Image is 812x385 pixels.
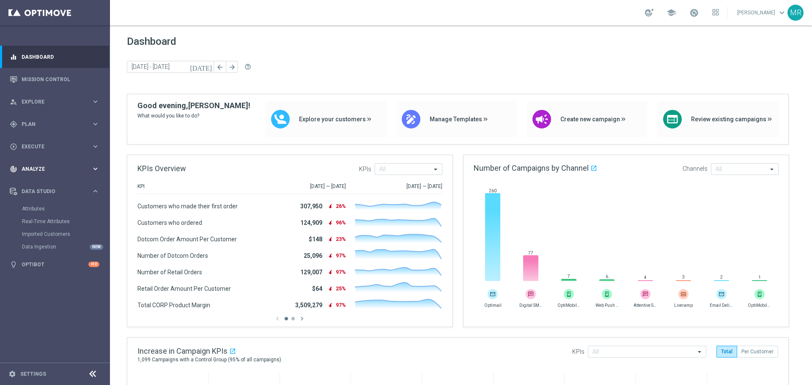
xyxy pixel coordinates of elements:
[10,261,17,268] i: lightbulb
[9,166,100,172] button: track_changes Analyze keyboard_arrow_right
[22,68,99,90] a: Mission Control
[22,167,91,172] span: Analyze
[10,143,17,150] i: play_circle_outline
[22,144,91,149] span: Execute
[9,261,100,268] button: lightbulb Optibot +10
[22,205,88,212] a: Attributes
[9,54,100,60] button: equalizer Dashboard
[10,253,99,276] div: Optibot
[787,5,804,21] div: MR
[88,262,99,267] div: +10
[90,244,103,250] div: NEW
[10,120,91,128] div: Plan
[22,215,109,228] div: Real-Time Attributes
[777,8,787,17] span: keyboard_arrow_down
[10,120,17,128] i: gps_fixed
[91,120,99,128] i: keyboard_arrow_right
[9,76,100,83] button: Mission Control
[22,122,91,127] span: Plan
[10,46,99,68] div: Dashboard
[22,202,109,215] div: Attributes
[10,143,91,150] div: Execute
[667,8,676,17] span: school
[91,187,99,195] i: keyboard_arrow_right
[22,218,88,225] a: Real-Time Attributes
[22,189,91,194] span: Data Studio
[8,370,16,378] i: settings
[22,228,109,240] div: Imported Customers
[22,46,99,68] a: Dashboard
[10,188,91,195] div: Data Studio
[9,98,100,105] button: person_search Explore keyboard_arrow_right
[91,165,99,173] i: keyboard_arrow_right
[10,98,17,106] i: person_search
[22,253,88,276] a: Optibot
[91,98,99,106] i: keyboard_arrow_right
[22,243,88,250] a: Data Ingestion
[10,98,91,106] div: Explore
[9,188,100,195] button: Data Studio keyboard_arrow_right
[9,121,100,128] button: gps_fixed Plan keyboard_arrow_right
[10,68,99,90] div: Mission Control
[91,142,99,150] i: keyboard_arrow_right
[10,53,17,61] i: equalizer
[736,6,787,19] a: [PERSON_NAME]keyboard_arrow_down
[22,99,91,104] span: Explore
[9,143,100,150] button: play_circle_outline Execute keyboard_arrow_right
[22,231,88,238] a: Imported Customers
[20,371,46,377] a: Settings
[10,165,17,173] i: track_changes
[22,240,109,253] div: Data Ingestion
[10,165,91,173] div: Analyze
